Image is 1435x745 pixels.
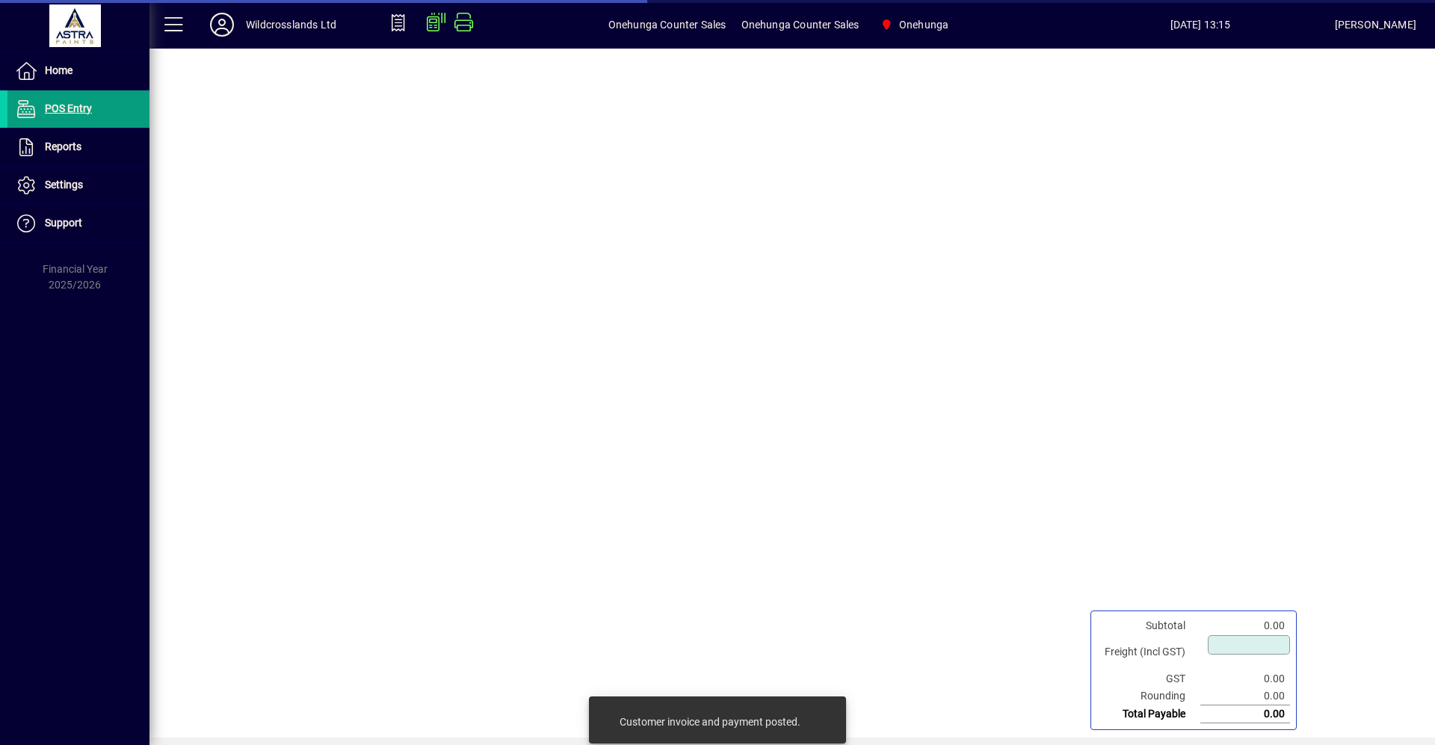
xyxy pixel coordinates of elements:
a: Support [7,205,149,242]
button: Profile [198,11,246,38]
div: Customer invoice and payment posted. [620,714,800,729]
td: 0.00 [1200,670,1290,687]
span: Settings [45,179,83,191]
td: 0.00 [1200,617,1290,634]
a: Settings [7,167,149,204]
a: Home [7,52,149,90]
td: 0.00 [1200,687,1290,705]
span: POS Entry [45,102,92,114]
span: Onehunga [899,13,948,37]
span: Home [45,64,72,76]
td: Rounding [1097,687,1200,705]
td: 0.00 [1200,705,1290,723]
td: Total Payable [1097,705,1200,723]
a: Reports [7,129,149,166]
span: [DATE] 13:15 [1066,13,1334,37]
span: Reports [45,140,81,152]
span: Support [45,217,82,229]
td: Subtotal [1097,617,1200,634]
td: Freight (Incl GST) [1097,634,1200,670]
span: Onehunga Counter Sales [608,13,726,37]
div: Wildcrosslands Ltd [246,13,336,37]
div: [PERSON_NAME] [1335,13,1416,37]
span: Onehunga [874,11,954,38]
td: GST [1097,670,1200,687]
span: Onehunga Counter Sales [741,13,860,37]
